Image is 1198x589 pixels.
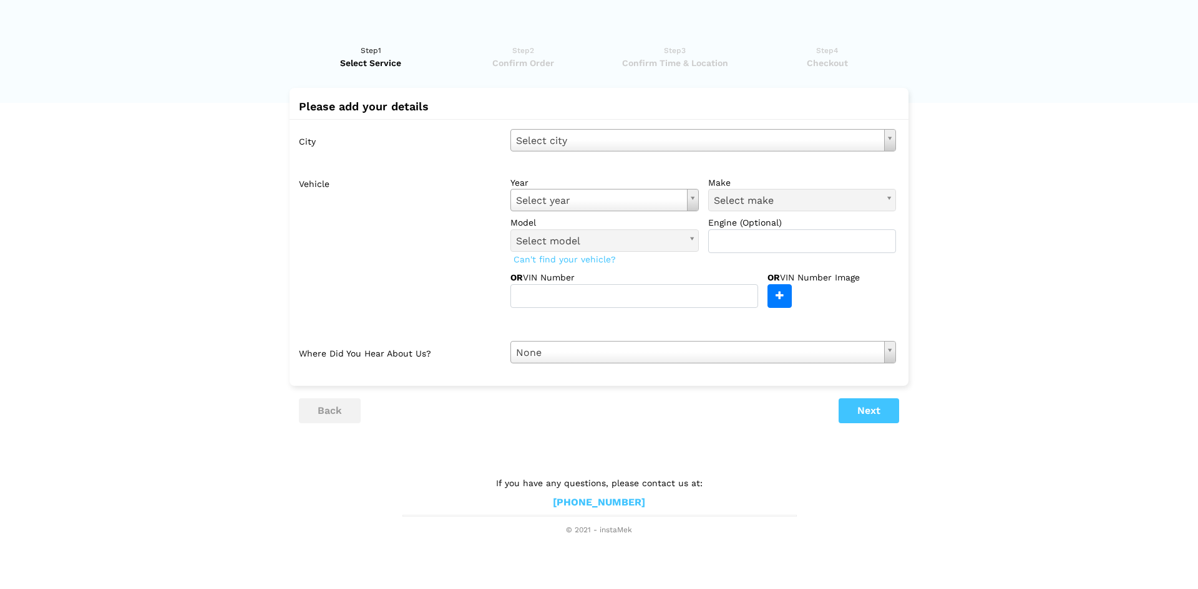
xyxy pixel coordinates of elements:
[714,193,880,209] span: Select make
[510,271,613,284] label: VIN Number
[402,525,796,535] span: © 2021 - instaMek
[299,341,501,363] label: Where did you hear about us?
[755,44,899,69] a: Step4
[708,176,897,189] label: make
[510,216,699,229] label: model
[516,345,879,361] span: None
[402,476,796,490] p: If you have any questions, please contact us at:
[510,272,523,282] strong: OR
[516,133,879,149] span: Select city
[510,176,699,189] label: year
[516,193,682,209] span: Select year
[510,129,896,151] a: Select city
[510,229,699,252] a: Select model
[299,398,361,423] button: back
[299,44,443,69] a: Step1
[510,251,619,267] span: Can't find your vehicle?
[767,271,887,284] label: VIN Number Image
[767,272,780,282] strong: OR
[755,57,899,69] span: Checkout
[299,57,443,69] span: Select Service
[603,57,747,69] span: Confirm Time & Location
[510,189,699,211] a: Select year
[299,171,501,308] label: Vehicle
[451,44,595,69] a: Step2
[299,100,899,113] h2: Please add your details
[553,496,645,509] a: [PHONE_NUMBER]
[603,44,747,69] a: Step3
[708,189,897,211] a: Select make
[451,57,595,69] span: Confirm Order
[299,129,501,151] label: City
[708,216,897,229] label: Engine (Optional)
[516,233,682,249] span: Select model
[839,398,899,423] button: Next
[510,341,896,363] a: None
